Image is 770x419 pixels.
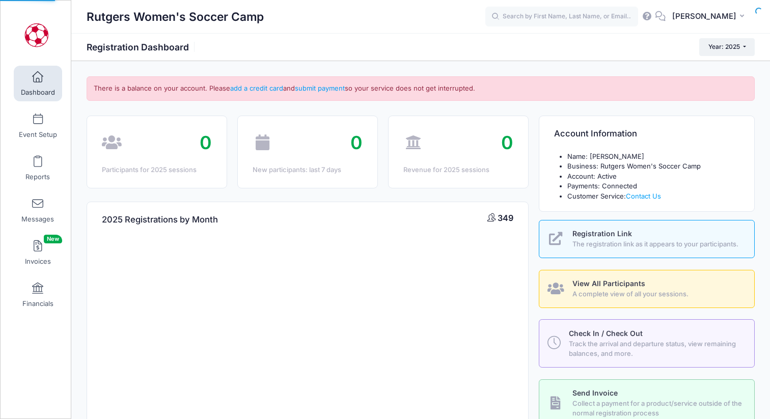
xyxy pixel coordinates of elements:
h4: 2025 Registrations by Month [102,206,218,235]
a: submit payment [295,84,345,92]
div: Revenue for 2025 sessions [403,165,513,175]
span: New [44,235,62,243]
span: 0 [501,131,513,154]
img: Rutgers Women's Soccer Camp [17,16,56,54]
a: Contact Us [626,192,661,200]
div: New participants: last 7 days [253,165,363,175]
span: View All Participants [572,279,645,288]
span: 0 [350,131,363,154]
a: Registration Link The registration link as it appears to your participants. [539,220,755,258]
a: Check In / Check Out Track the arrival and departure status, view remaining balances, and more. [539,319,755,367]
span: Collect a payment for a product/service outside of the normal registration process [572,399,743,418]
input: Search by First Name, Last Name, or Email... [485,7,638,27]
li: Customer Service: [567,191,739,202]
span: Year: 2025 [708,43,740,50]
span: Event Setup [19,130,57,139]
span: Reports [25,173,50,181]
a: Financials [14,277,62,313]
button: [PERSON_NAME] [666,5,755,29]
span: Messages [21,215,54,224]
span: Check In / Check Out [569,329,643,338]
h4: Account Information [554,119,637,148]
a: add a credit card [230,84,283,92]
div: There is a balance on your account. Please and so your service does not get interrupted. [87,76,755,101]
a: Rutgers Women's Soccer Camp [1,11,72,59]
a: Messages [14,192,62,228]
span: Registration Link [572,229,632,238]
span: 349 [498,213,513,223]
span: Send Invoice [572,388,618,397]
li: Payments: Connected [567,181,739,191]
h1: Registration Dashboard [87,42,198,52]
span: [PERSON_NAME] [672,11,736,22]
span: Track the arrival and departure status, view remaining balances, and more. [569,339,743,359]
a: InvoicesNew [14,235,62,270]
a: Reports [14,150,62,186]
button: Year: 2025 [699,38,755,55]
h1: Rutgers Women's Soccer Camp [87,5,264,29]
li: Name: [PERSON_NAME] [567,152,739,162]
a: Dashboard [14,66,62,101]
li: Business: Rutgers Women's Soccer Camp [567,161,739,172]
li: Account: Active [567,172,739,182]
span: Financials [22,299,53,308]
span: The registration link as it appears to your participants. [572,239,743,249]
span: 0 [200,131,212,154]
span: Invoices [25,257,51,266]
a: Event Setup [14,108,62,144]
a: View All Participants A complete view of all your sessions. [539,270,755,308]
div: Participants for 2025 sessions [102,165,212,175]
span: Dashboard [21,88,55,97]
span: A complete view of all your sessions. [572,289,743,299]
